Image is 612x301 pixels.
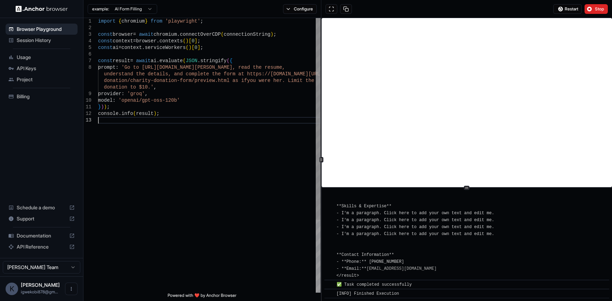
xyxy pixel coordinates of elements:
[113,32,133,37] span: browser
[595,6,605,12] span: Stop
[553,4,582,14] button: Restart
[121,91,124,97] span: :
[83,44,91,51] div: 5
[139,32,154,37] span: await
[194,38,197,44] span: ]
[83,117,91,124] div: 13
[200,45,203,50] span: ;
[200,58,227,64] span: stringify
[83,110,91,117] div: 12
[6,35,78,46] div: Session History
[186,45,188,50] span: (
[17,204,66,211] span: Schedule a demo
[159,58,183,64] span: evaluate
[136,38,156,44] span: browser
[229,58,232,64] span: {
[133,38,136,44] span: =
[92,6,109,12] span: example:
[17,37,75,44] span: Session History
[83,104,91,110] div: 11
[337,282,412,287] span: ✅ Task completed successfully
[177,32,180,37] span: .
[186,38,188,44] span: )
[6,241,78,252] div: API Reference
[83,38,91,44] div: 4
[6,213,78,224] div: Support
[168,293,236,301] span: Powered with ❤️ by Anchor Browser
[21,289,58,294] span: igwekobi878@gmail.com
[6,283,18,295] div: K
[325,4,337,14] button: Open in full screen
[104,104,107,110] span: )
[115,65,118,70] span: :
[83,97,91,104] div: 10
[98,18,115,24] span: import
[98,104,101,110] span: }
[247,78,314,83] span: you were her. Limit the
[98,98,113,103] span: model
[6,91,78,102] div: Billing
[198,45,200,50] span: ]
[113,98,115,103] span: :
[127,91,145,97] span: 'groq'
[200,18,203,24] span: ;
[133,32,136,37] span: =
[180,32,221,37] span: connectOverCDP
[6,63,78,74] div: API Keys
[17,215,66,222] span: Support
[113,38,133,44] span: context
[83,18,91,25] div: 1
[83,51,91,58] div: 6
[183,38,186,44] span: (
[17,26,75,33] span: Browser Playground
[136,58,151,64] span: await
[83,31,91,38] div: 3
[151,18,162,24] span: from
[156,38,159,44] span: .
[159,38,183,44] span: contexts
[6,202,78,213] div: Schedule a demo
[113,58,130,64] span: result
[145,45,186,50] span: serviceWorkers
[136,111,153,116] span: result
[98,111,119,116] span: console
[337,291,399,296] span: [INFO] Finished Execution
[21,282,60,288] span: Kobi Igwe
[367,266,437,271] a: [EMAIL_ADDRESS][DOMAIN_NAME]
[154,111,156,116] span: )
[121,45,142,50] span: context
[119,111,121,116] span: .
[194,45,197,50] span: 0
[17,243,66,250] span: API Reference
[119,45,121,50] span: =
[221,32,224,37] span: (
[224,32,270,37] span: connectionString
[198,58,200,64] span: .
[98,32,113,37] span: const
[183,58,186,64] span: (
[165,18,200,24] span: 'playwright'
[121,111,133,116] span: info
[16,6,68,12] img: Anchor Logo
[119,18,121,24] span: {
[145,18,147,24] span: }
[188,38,191,44] span: [
[17,93,75,100] span: Billing
[227,58,229,64] span: (
[98,65,115,70] span: prompt
[328,281,331,288] span: ​
[585,4,608,14] button: Stop
[283,4,317,14] button: Configure
[186,58,198,64] span: JSON
[107,104,110,110] span: ;
[17,232,66,239] span: Documentation
[6,230,78,241] div: Documentation
[6,74,78,85] div: Project
[145,91,147,97] span: ,
[198,38,200,44] span: ;
[104,84,154,90] span: donation to $10.'
[142,45,145,50] span: .
[104,71,250,77] span: understand the details, and complete the form at h
[6,24,78,35] div: Browser Playground
[83,64,91,71] div: 8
